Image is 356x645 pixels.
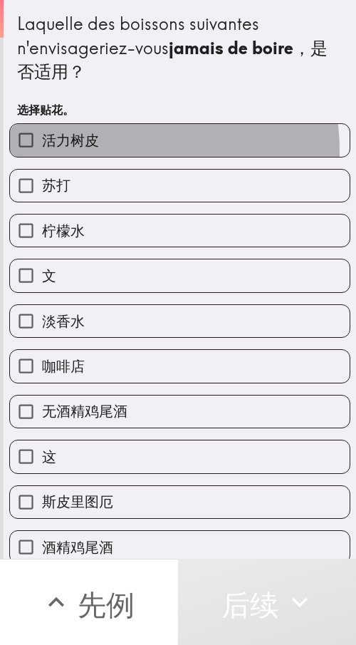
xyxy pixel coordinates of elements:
[42,402,127,420] font: 无酒精鸡尾酒
[169,37,293,58] font: jamais de boire
[10,170,350,202] button: 苏打
[42,131,99,149] font: 活力树皮
[178,559,356,645] button: 后续
[42,312,85,330] font: 淡香水
[10,531,350,563] button: 酒精鸡尾酒
[42,222,85,239] font: 柠檬水
[78,587,135,622] font: 先例
[42,357,85,375] font: 咖啡店
[10,124,350,156] button: 活力树皮
[42,538,113,556] font: 酒精鸡尾酒
[42,176,70,194] font: 苏打
[42,267,56,284] font: 文
[42,492,113,510] font: 斯皮里图厄
[17,13,263,58] font: Laquelle des boissons suivantes n'envisageriez-vous
[10,396,350,428] button: 无酒精鸡尾酒
[42,448,56,465] font: 这
[10,259,350,291] button: 文
[10,305,350,337] button: 淡香水
[10,350,350,382] button: 咖啡店
[10,215,350,247] button: 柠檬水
[17,103,74,117] font: 选择贴花。
[10,486,350,518] button: 斯皮里图厄
[221,587,278,622] font: 后续
[10,440,350,473] button: 这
